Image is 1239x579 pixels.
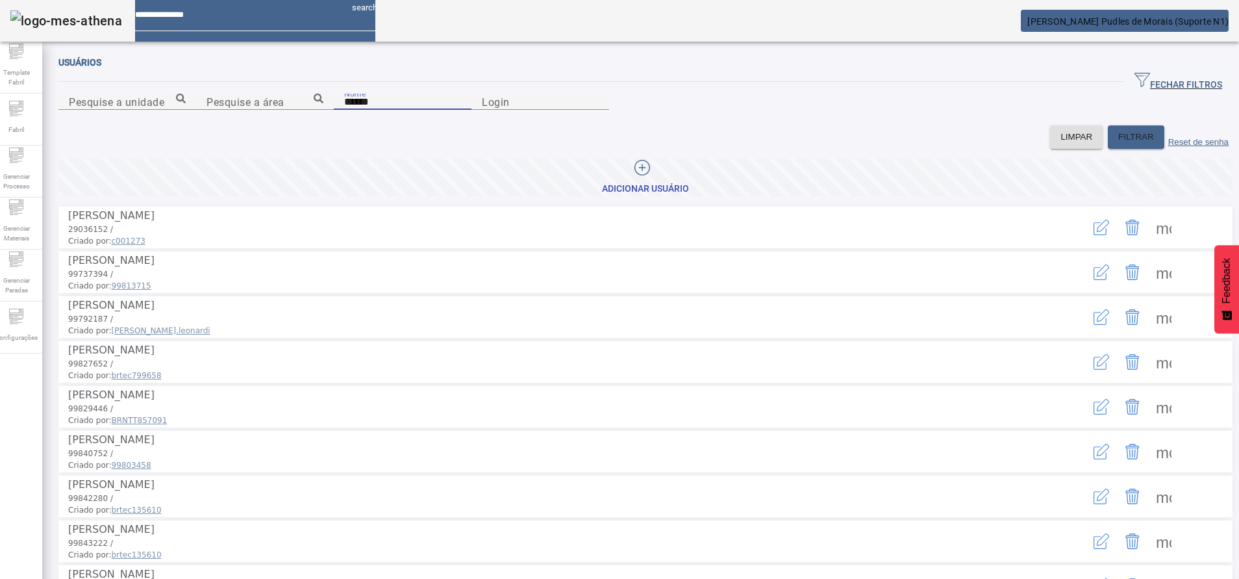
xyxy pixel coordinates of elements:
[1117,212,1148,243] button: Delete
[1148,257,1179,288] button: Mais
[1214,245,1239,333] button: Feedback - Mostrar pesquisa
[1117,346,1148,378] button: Delete
[5,121,28,138] span: Fabril
[68,325,1036,337] span: Criado por:
[1124,70,1233,94] button: FECHAR FILTROS
[68,315,113,324] span: 99792187 /
[68,235,1036,247] span: Criado por:
[1060,131,1092,144] span: LIMPAR
[1168,137,1229,147] label: Reset de senha
[68,344,155,356] span: [PERSON_NAME]
[1117,257,1148,288] button: Delete
[112,326,210,335] span: [PERSON_NAME].leonardi
[1148,481,1179,512] button: Mais
[482,96,510,108] mat-label: Login
[68,370,1036,381] span: Criado por:
[1221,258,1233,303] span: Feedback
[68,478,155,491] span: [PERSON_NAME]
[1117,302,1148,333] button: Delete
[68,539,113,548] span: 99843222 /
[112,506,162,515] span: brtec135610
[68,549,1036,561] span: Criado por:
[1118,131,1154,144] span: FILTRAR
[68,225,113,234] span: 29036152 /
[206,94,323,110] input: Number
[1117,481,1148,512] button: Delete
[1027,16,1229,27] span: [PERSON_NAME] Pudles de Morais (Suporte N1)
[1050,125,1103,149] button: LIMPAR
[58,159,1233,196] button: Adicionar Usuário
[1148,526,1179,557] button: Mais
[1117,526,1148,557] button: Delete
[1148,346,1179,378] button: Mais
[1164,125,1233,149] button: Reset de senha
[1148,436,1179,467] button: Mais
[10,10,122,31] img: logo-mes-athena
[68,433,155,446] span: [PERSON_NAME]
[206,96,284,108] mat-label: Pesquise a área
[112,371,162,380] span: brtec799658
[68,359,113,368] span: 99827652 /
[68,449,113,458] span: 99840752 /
[112,281,151,290] span: 99813715
[1117,436,1148,467] button: Delete
[69,96,164,108] mat-label: Pesquise a unidade
[58,57,101,68] span: Usuários
[68,389,155,401] span: [PERSON_NAME]
[68,299,155,311] span: [PERSON_NAME]
[68,404,113,413] span: 99829446 /
[68,270,113,279] span: 99737394 /
[1148,212,1179,243] button: Mais
[1117,391,1148,422] button: Delete
[112,461,151,470] span: 99803458
[68,280,1036,292] span: Criado por:
[69,94,186,110] input: Number
[602,183,689,196] div: Adicionar Usuário
[68,459,1036,471] span: Criado por:
[1148,302,1179,333] button: Mais
[68,523,155,535] span: [PERSON_NAME]
[1148,391,1179,422] button: Mais
[112,237,145,246] span: c001273
[68,209,155,222] span: [PERSON_NAME]
[112,550,162,560] span: brtec135610
[344,88,366,97] mat-label: Nome
[112,416,168,425] span: BRNTT857091
[68,254,155,266] span: [PERSON_NAME]
[1108,125,1164,149] button: FILTRAR
[68,504,1036,516] span: Criado por:
[68,494,113,503] span: 99842280 /
[1134,72,1222,92] span: FECHAR FILTROS
[68,415,1036,426] span: Criado por:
